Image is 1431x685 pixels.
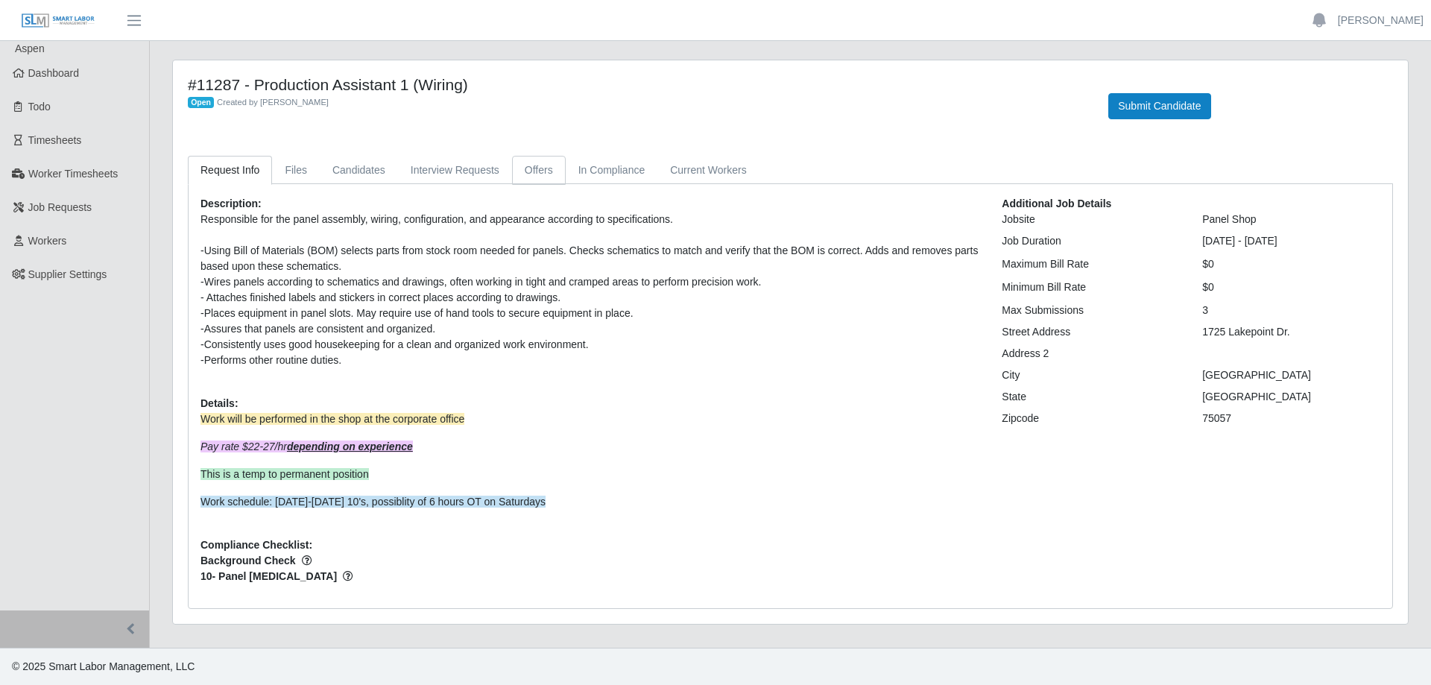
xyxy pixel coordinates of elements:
[200,539,312,551] b: Compliance Checklist:
[991,411,1191,426] div: Zipcode
[200,306,979,321] div: -Places equipment in panel slots. May require use of hand tools to secure equipment in place.
[200,468,369,480] span: This is a temp to permanent position
[200,212,979,227] div: Responsible for the panel assembly, wiring, configuration, and appearance according to specificat...
[21,13,95,29] img: SLM Logo
[200,397,238,409] b: Details:
[200,274,979,290] div: -Wires panels according to schematics and drawings, often working in tight and cramped areas to p...
[991,303,1191,318] div: Max Submissions
[12,660,195,672] span: © 2025 Smart Labor Management, LLC
[991,367,1191,383] div: City
[991,346,1191,362] div: Address 2
[28,235,67,247] span: Workers
[28,67,80,79] span: Dashboard
[200,496,546,508] span: Work schedule: [DATE]-[DATE] 10's, possiblity of 6 hours OT on Saturdays
[991,324,1191,340] div: Street Address
[991,280,1191,295] div: Minimum Bill Rate
[991,212,1191,227] div: Jobsite
[398,156,512,185] a: Interview Requests
[200,243,979,274] div: -Using Bill of Materials (BOM) selects parts from stock room needed for panels. Checks schematics...
[1191,411,1391,426] div: 75057
[28,268,107,280] span: Supplier Settings
[1338,13,1424,28] a: [PERSON_NAME]
[1191,256,1391,272] div: $0
[188,97,214,109] span: Open
[200,337,979,353] div: -Consistently uses good housekeeping for a clean and organized work environment.
[200,553,979,569] span: Background Check
[200,413,464,425] span: Work will be performed in the shop at the corporate office
[200,441,413,452] em: Pay rate $22-27/hr
[1191,280,1391,295] div: $0
[512,156,566,185] a: Offers
[188,156,272,185] a: Request Info
[1191,212,1391,227] div: Panel Shop
[15,42,45,54] span: Aspen
[200,198,262,209] b: Description:
[1191,233,1391,249] div: [DATE] - [DATE]
[991,389,1191,405] div: State
[566,156,658,185] a: In Compliance
[991,256,1191,272] div: Maximum Bill Rate
[28,168,118,180] span: Worker Timesheets
[657,156,759,185] a: Current Workers
[217,98,329,107] span: Created by [PERSON_NAME]
[1108,93,1210,119] button: Submit Candidate
[272,156,320,185] a: Files
[1191,389,1391,405] div: [GEOGRAPHIC_DATA]
[287,441,413,452] strong: depending on experience
[200,569,979,584] span: 10- Panel [MEDICAL_DATA]
[1002,198,1111,209] b: Additional Job Details
[1191,367,1391,383] div: [GEOGRAPHIC_DATA]
[991,233,1191,249] div: Job Duration
[188,75,1086,94] h4: #11287 - Production Assistant 1 (Wiring)
[200,321,979,337] div: -Assures that panels are consistent and organized.
[200,353,979,368] div: -Performs other routine duties.
[28,134,82,146] span: Timesheets
[1191,324,1391,340] div: 1725 Lakepoint Dr.
[28,101,51,113] span: Todo
[200,290,979,306] div: - Attaches finished labels and stickers in correct places according to drawings.
[1191,303,1391,318] div: 3
[28,201,92,213] span: Job Requests
[320,156,398,185] a: Candidates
